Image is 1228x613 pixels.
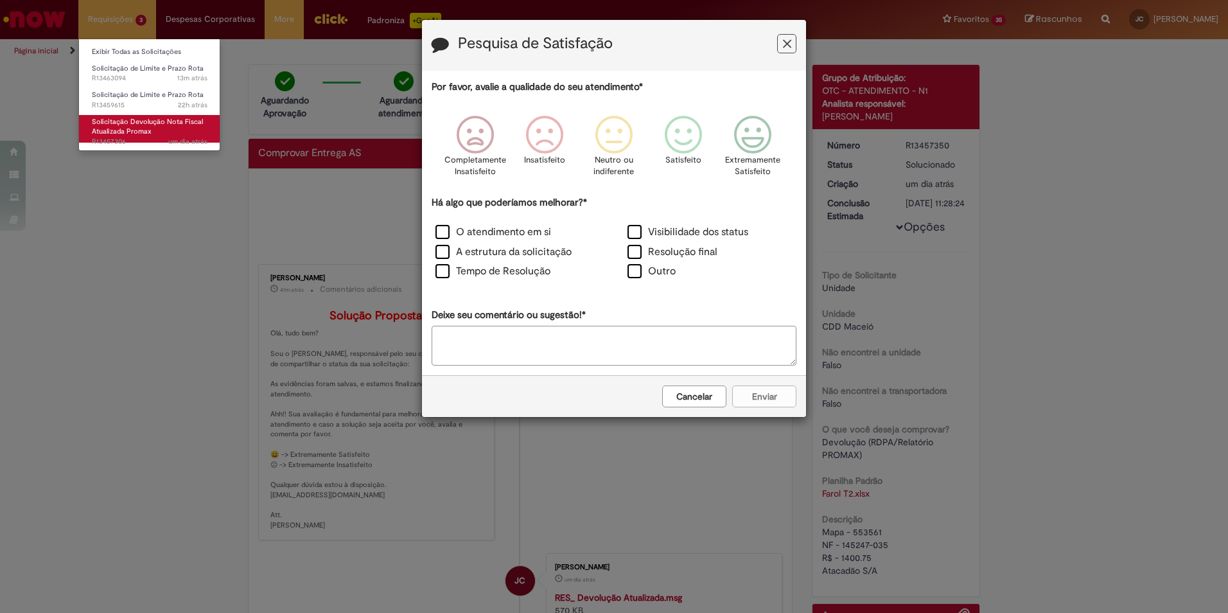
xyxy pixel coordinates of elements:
div: Neutro ou indiferente [581,106,647,194]
label: Por favor, avalie a qualidade do seu atendimento* [432,80,643,94]
time: 29/08/2025 15:36:45 [177,73,207,83]
label: Tempo de Resolução [435,264,550,279]
span: 13m atrás [177,73,207,83]
label: Resolução final [627,245,717,260]
span: um dia atrás [168,137,207,147]
p: Satisfeito [665,154,701,166]
time: 28/08/2025 17:35:07 [178,100,207,110]
span: 22h atrás [178,100,207,110]
div: Insatisfeito [512,106,577,194]
div: Extremamente Satisfeito [720,106,785,194]
a: Aberto R13457306 : Solicitação Devolução Nota Fiscal Atualizada Promax [79,115,220,143]
label: O atendimento em si [435,225,551,240]
span: R13463094 [92,73,207,84]
p: Insatisfeito [524,154,565,166]
label: Visibilidade dos status [627,225,748,240]
span: Solicitação de Limite e Prazo Rota [92,64,204,73]
div: Completamente Insatisfeito [442,106,507,194]
button: Cancelar [662,386,726,407]
p: Completamente Insatisfeito [444,154,506,178]
time: 28/08/2025 11:43:05 [168,137,207,147]
span: R13459615 [92,100,207,111]
label: Deixe seu comentário ou sugestão!* [432,308,586,322]
a: Aberto R13459615 : Solicitação de Limite e Prazo Rota [79,88,220,112]
label: Pesquisa de Satisfação [458,35,613,52]
a: Aberto R13463094 : Solicitação de Limite e Prazo Rota [79,62,220,85]
label: Outro [627,264,676,279]
ul: Requisições [78,39,220,151]
span: R13457306 [92,137,207,147]
div: Há algo que poderíamos melhorar?* [432,196,796,283]
p: Extremamente Satisfeito [725,154,780,178]
a: Exibir Todas as Solicitações [79,45,220,59]
label: A estrutura da solicitação [435,245,572,260]
span: Solicitação Devolução Nota Fiscal Atualizada Promax [92,117,203,137]
p: Neutro ou indiferente [591,154,637,178]
span: Solicitação de Limite e Prazo Rota [92,90,204,100]
div: Satisfeito [651,106,716,194]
